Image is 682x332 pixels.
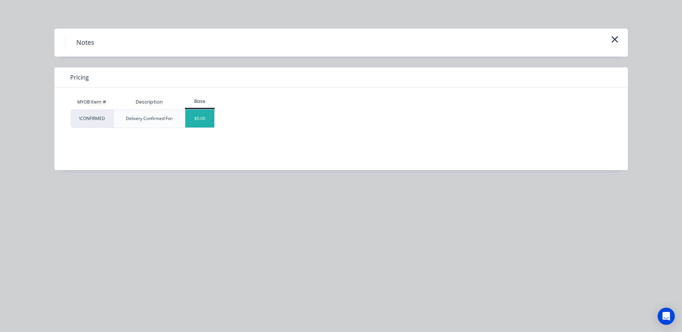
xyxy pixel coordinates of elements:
div: MYOB Item # [71,95,114,109]
h4: Notes [65,36,105,49]
div: Description [130,93,168,111]
div: Open Intercom Messenger [658,308,675,325]
div: \CONFIRMED [71,109,114,128]
span: Pricing [70,73,89,82]
div: $0.00 [185,110,214,127]
div: Base [185,98,215,105]
div: Delivery Confirmed For: [126,115,173,122]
